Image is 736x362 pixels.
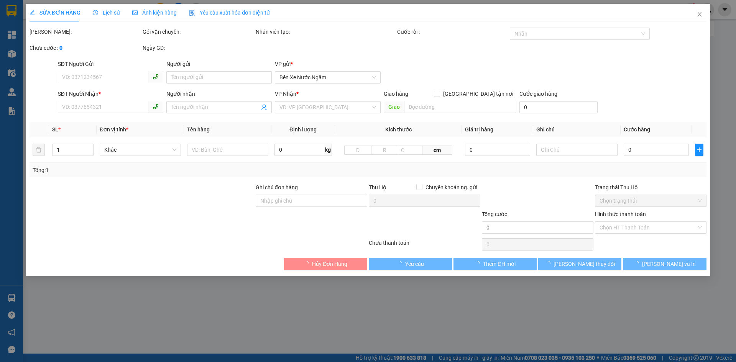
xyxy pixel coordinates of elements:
span: VP Nhận [275,91,297,97]
span: Định lượng [289,126,317,133]
span: SL [52,126,58,133]
input: Cước giao hàng [519,101,598,113]
button: delete [33,144,45,156]
input: VD: Bàn, Ghế [187,144,268,156]
button: Hủy Đơn Hàng [284,258,367,270]
div: Nhân viên tạo: [256,28,396,36]
div: Chưa thanh toán [368,239,481,252]
span: Hủy Đơn Hàng [312,260,347,268]
span: Chọn trạng thái [600,195,702,206]
span: loading [304,261,312,266]
span: cm [422,146,452,155]
span: loading [397,261,405,266]
span: Giá trị hàng [465,126,493,133]
span: Bến Xe Nước Ngầm [280,72,376,83]
span: SỬA ĐƠN HÀNG [30,10,80,16]
div: Ngày GD: [143,44,254,52]
span: user-add [261,104,268,110]
button: [PERSON_NAME] thay đổi [538,258,621,270]
span: kg [324,144,332,156]
input: D [345,146,372,155]
input: Dọc đường [404,101,516,113]
span: Khác [105,144,177,156]
label: Hình thức thanh toán [595,211,646,217]
span: Tổng cước [482,211,507,217]
th: Ghi chú [534,122,621,137]
b: 0 [59,45,62,51]
input: Ghi chú đơn hàng [256,195,367,207]
span: Cước hàng [624,126,650,133]
div: Chưa cước : [30,44,141,52]
div: [PERSON_NAME]: [30,28,141,36]
div: Trạng thái Thu Hộ [595,183,706,192]
span: loading [634,261,642,266]
div: VP gửi [275,60,381,68]
span: Giao hàng [384,91,408,97]
button: [PERSON_NAME] và In [623,258,706,270]
span: Chuyển khoản ng. gửi [422,183,480,192]
label: Cước giao hàng [519,91,557,97]
span: [PERSON_NAME] và In [642,260,696,268]
span: close [697,11,703,17]
span: Kích thước [385,126,412,133]
span: Yêu cầu [405,260,424,268]
input: C [398,146,422,155]
span: plus [696,147,703,153]
button: Close [689,4,710,25]
span: Yêu cầu xuất hóa đơn điện tử [189,10,270,16]
div: Gói vận chuyển: [143,28,254,36]
span: phone [153,74,159,80]
div: Cước rồi : [397,28,509,36]
div: Người nhận [166,90,272,98]
span: Tên hàng [187,126,210,133]
span: loading [545,261,554,266]
span: [PERSON_NAME] thay đổi [554,260,615,268]
span: Đơn vị tính [100,126,129,133]
div: Người gửi [166,60,272,68]
span: Lịch sử [93,10,120,16]
label: Ghi chú đơn hàng [256,184,298,190]
span: picture [132,10,138,15]
div: SĐT Người Nhận [58,90,163,98]
span: Thêm ĐH mới [483,260,516,268]
span: Ảnh kiện hàng [132,10,177,16]
span: edit [30,10,35,15]
img: icon [189,10,195,16]
span: Giao [384,101,404,113]
input: Ghi Chú [537,144,618,156]
span: loading [475,261,483,266]
input: R [371,146,398,155]
button: Thêm ĐH mới [453,258,537,270]
span: Thu Hộ [369,184,386,190]
div: SĐT Người Gửi [58,60,163,68]
button: plus [695,144,703,156]
span: clock-circle [93,10,98,15]
span: phone [153,103,159,110]
span: [GEOGRAPHIC_DATA] tận nơi [440,90,516,98]
button: Yêu cầu [369,258,452,270]
div: Tổng: 1 [33,166,284,174]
